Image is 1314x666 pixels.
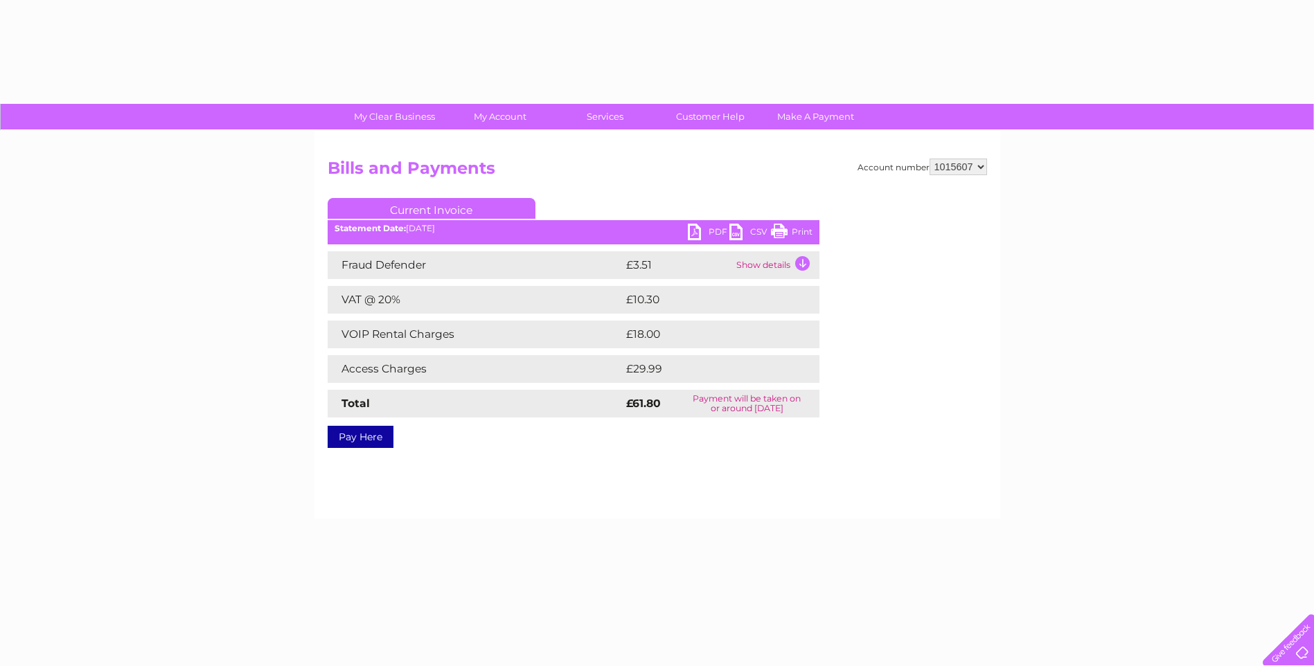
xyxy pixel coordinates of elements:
[733,251,819,279] td: Show details
[653,104,767,129] a: Customer Help
[771,224,813,244] a: Print
[335,223,406,233] b: Statement Date:
[623,251,733,279] td: £3.51
[328,321,623,348] td: VOIP Rental Charges
[623,355,792,383] td: £29.99
[626,397,661,410] strong: £61.80
[328,286,623,314] td: VAT @ 20%
[758,104,873,129] a: Make A Payment
[688,224,729,244] a: PDF
[675,390,819,417] td: Payment will be taken on or around [DATE]
[337,104,452,129] a: My Clear Business
[623,321,791,348] td: £18.00
[443,104,557,129] a: My Account
[858,159,987,175] div: Account number
[328,251,623,279] td: Fraud Defender
[729,224,771,244] a: CSV
[328,426,393,448] a: Pay Here
[548,104,662,129] a: Services
[328,159,987,185] h2: Bills and Payments
[328,224,819,233] div: [DATE]
[328,355,623,383] td: Access Charges
[341,397,370,410] strong: Total
[623,286,790,314] td: £10.30
[328,198,535,219] a: Current Invoice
